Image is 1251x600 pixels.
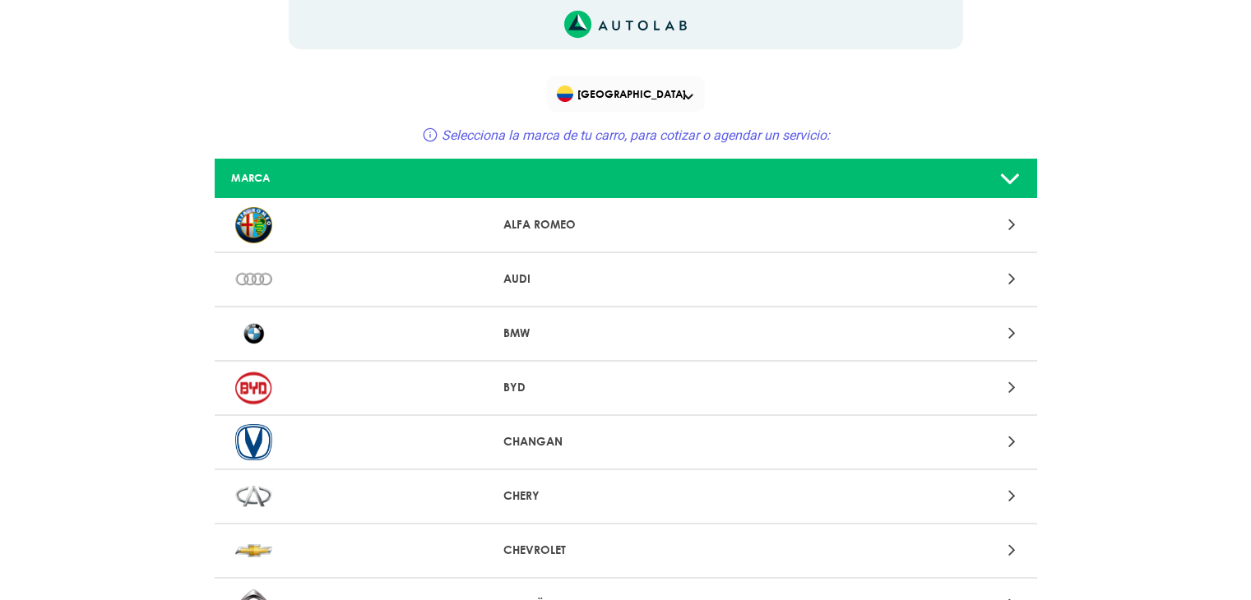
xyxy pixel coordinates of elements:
p: BYD [503,379,748,396]
a: Link al sitio de autolab [564,16,687,31]
img: CHERY [235,478,272,515]
img: BYD [235,370,272,406]
div: Flag of COLOMBIA[GEOGRAPHIC_DATA] [547,76,705,112]
img: ALFA ROMEO [235,207,272,243]
p: CHANGAN [503,433,748,450]
span: [GEOGRAPHIC_DATA] [557,82,697,105]
p: BMW [503,325,748,342]
img: CHANGAN [235,424,272,460]
p: ALFA ROMEO [503,216,748,233]
img: CHEVROLET [235,533,272,569]
img: Flag of COLOMBIA [557,85,573,102]
div: MARCA [219,170,490,186]
p: CHEVROLET [503,542,748,559]
p: AUDI [503,270,748,288]
span: Selecciona la marca de tu carro, para cotizar o agendar un servicio: [442,127,830,143]
p: CHERY [503,487,748,505]
a: MARCA [215,159,1037,199]
img: AUDI [235,261,272,298]
img: BMW [235,316,272,352]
